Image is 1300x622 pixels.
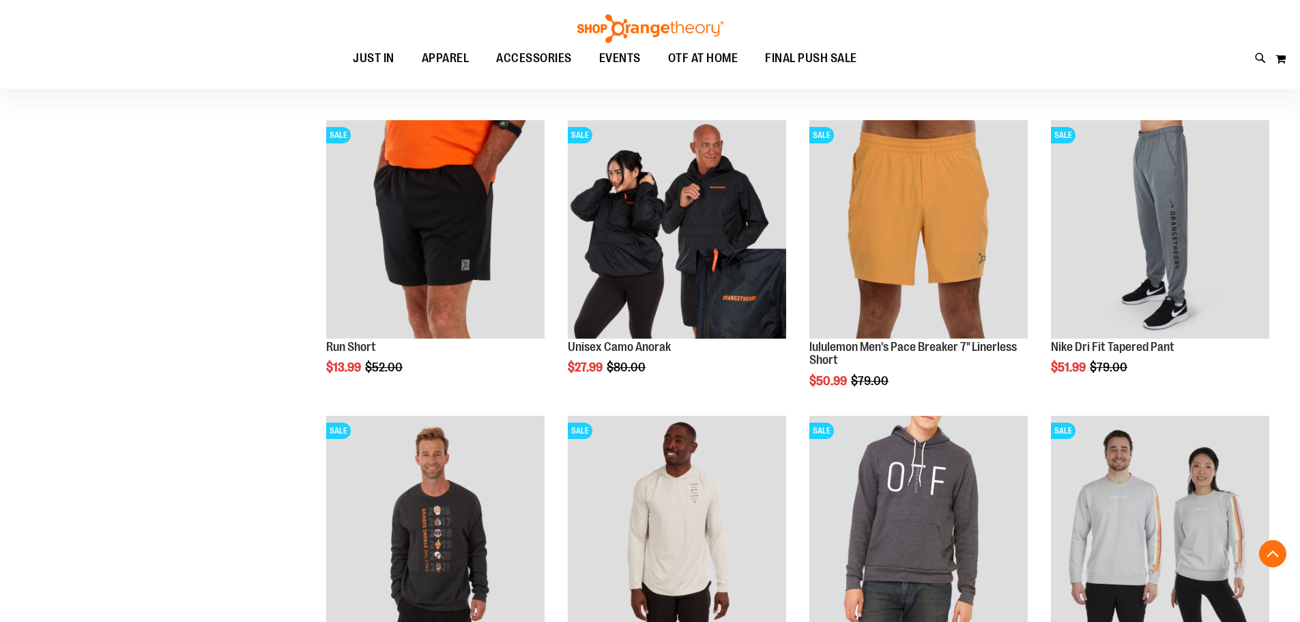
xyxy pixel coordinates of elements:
a: Unisex Camo Anorak [568,340,671,354]
a: Product image for lululemon Pace Breaker Short 7in LinerlessSALE [809,120,1028,341]
span: $13.99 [326,361,363,374]
a: FINAL PUSH SALE [751,43,871,74]
span: SALE [326,127,351,143]
a: EVENTS [586,43,654,74]
div: product [1044,113,1276,410]
button: Back To Top [1259,540,1286,567]
span: $79.00 [1090,361,1129,374]
span: SALE [568,423,592,439]
span: SALE [809,127,834,143]
span: SALE [568,127,592,143]
span: SALE [326,423,351,439]
a: APPAREL [408,43,483,74]
img: Product image for lululemon Pace Breaker Short 7in Linerless [809,120,1028,339]
img: Product image for Run Short [326,120,545,339]
div: product [319,113,551,410]
div: product [561,113,793,410]
span: $79.00 [851,374,891,388]
img: Shop Orangetheory [575,14,725,43]
a: JUST IN [339,43,408,74]
span: $50.99 [809,374,849,388]
img: Product image for Unisex Camo Anorak [568,120,786,339]
a: OTF AT HOME [654,43,752,74]
span: FINAL PUSH SALE [765,43,857,74]
span: SALE [1051,127,1075,143]
a: Product image for Unisex Camo AnorakSALE [568,120,786,341]
a: ACCESSORIES [482,43,586,74]
span: $52.00 [365,361,405,374]
div: product [803,113,1035,423]
span: APPAREL [422,43,470,74]
a: Product image for Run ShortSALE [326,120,545,341]
span: $51.99 [1051,361,1088,374]
span: $27.99 [568,361,605,374]
a: Run Short [326,340,376,354]
span: $80.00 [607,361,648,374]
span: SALE [809,423,834,439]
a: Product image for Nike Dri Fit Tapered PantSALE [1051,120,1269,341]
a: lululemon Men's Pace Breaker 7" Linerless Short [809,340,1017,367]
img: Product image for Nike Dri Fit Tapered Pant [1051,120,1269,339]
span: ACCESSORIES [496,43,572,74]
span: JUST IN [353,43,394,74]
a: Nike Dri Fit Tapered Pant [1051,340,1174,354]
span: EVENTS [599,43,641,74]
span: SALE [1051,423,1075,439]
span: OTF AT HOME [668,43,738,74]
